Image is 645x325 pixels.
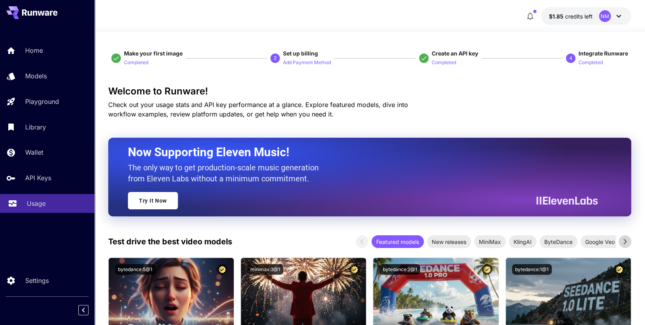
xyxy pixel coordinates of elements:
span: Integrate Runware [578,50,628,57]
h3: Welcome to Runware! [108,86,631,97]
p: Library [25,122,46,132]
button: Certified Model – Vetted for best performance and includes a commercial license. [349,264,360,275]
span: $1.85 [549,13,565,20]
span: New releases [427,238,471,246]
button: Certified Model – Vetted for best performance and includes a commercial license. [614,264,625,275]
div: NM [599,10,611,22]
span: Check out your usage stats and API key performance at a glance. Explore featured models, dive int... [108,101,408,118]
p: Completed [432,59,456,66]
p: Usage [27,199,46,208]
span: ByteDance [540,238,577,246]
div: MiniMax [474,235,506,248]
button: Completed [432,57,456,67]
span: credits left [565,13,593,20]
button: Completed [124,57,148,67]
button: $1.8472NM [541,7,631,25]
span: Google Veo [580,238,619,246]
button: bytedance:5@1 [115,264,155,275]
button: Add Payment Method [283,57,331,67]
p: Wallet [25,148,43,157]
div: Collapse sidebar [84,303,94,317]
p: Models [25,71,47,81]
button: bytedance:2@1 [379,264,420,275]
div: Google Veo [580,235,619,248]
div: ByteDance [540,235,577,248]
button: Certified Model – Vetted for best performance and includes a commercial license. [482,264,492,275]
span: Set up billing [283,50,318,57]
p: 4 [569,55,572,62]
button: minimax:3@1 [247,264,283,275]
button: Certified Model – Vetted for best performance and includes a commercial license. [217,264,227,275]
p: Add Payment Method [283,59,331,66]
span: Create an API key [432,50,478,57]
span: Make your first image [124,50,183,57]
button: bytedance:1@1 [512,264,552,275]
p: 2 [274,55,277,62]
span: MiniMax [474,238,506,246]
button: Collapse sidebar [78,305,89,315]
p: The only way to get production-scale music generation from Eleven Labs without a minimum commitment. [128,162,325,184]
button: Completed [578,57,603,67]
div: KlingAI [509,235,536,248]
div: New releases [427,235,471,248]
p: API Keys [25,173,51,183]
span: KlingAI [509,238,536,246]
p: Playground [25,97,59,106]
div: $1.8472 [549,12,593,20]
p: Completed [124,59,148,66]
a: Try It Now [128,192,178,209]
p: Home [25,46,43,55]
span: Featured models [371,238,424,246]
p: Settings [25,276,49,285]
div: Featured models [371,235,424,248]
p: Test drive the best video models [108,236,232,247]
h2: Now Supporting Eleven Music! [128,145,592,160]
p: Completed [578,59,603,66]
